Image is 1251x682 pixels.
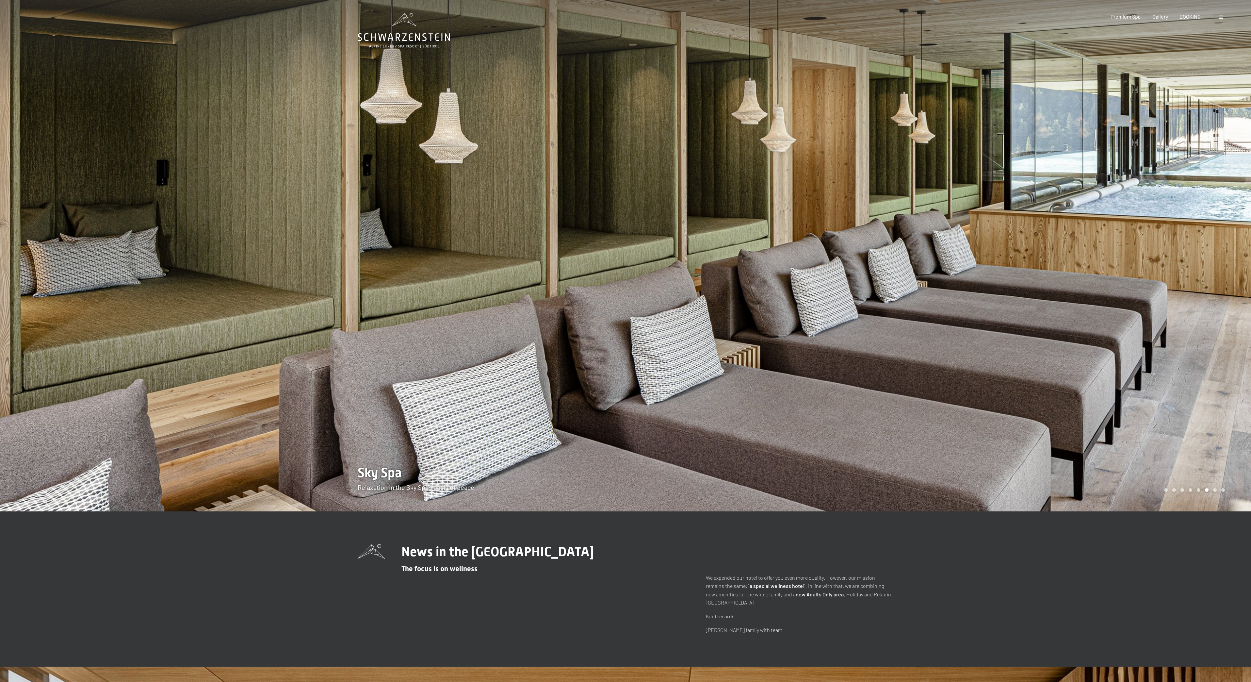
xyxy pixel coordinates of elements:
div: Carousel Page 1 [1164,488,1168,492]
div: Carousel Page 7 [1213,488,1217,492]
a: Gallery [1152,13,1168,20]
p: Kind regards [706,612,893,621]
div: Carousel Page 4 [1189,488,1192,492]
a: Premium Spa [1111,13,1141,20]
div: Carousel Pagination [1162,488,1225,492]
a: BOOKING [1179,13,1201,20]
div: Carousel Page 5 [1197,488,1200,492]
div: Carousel Page 3 [1180,488,1184,492]
p: We expended our hotel to offer you even more quality. However, our mission remains the same: " l"... [706,574,893,607]
div: Carousel Page 8 [1221,488,1225,492]
span: The focus is on wellness [401,565,478,573]
span: News in the [GEOGRAPHIC_DATA] [401,544,594,559]
p: [PERSON_NAME] family with team [706,626,893,634]
div: Carousel Page 6 (Current Slide) [1205,488,1209,492]
strong: new Adults Only area [796,591,844,597]
div: Carousel Page 2 [1172,488,1176,492]
strong: a special wellness hote [750,583,803,589]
